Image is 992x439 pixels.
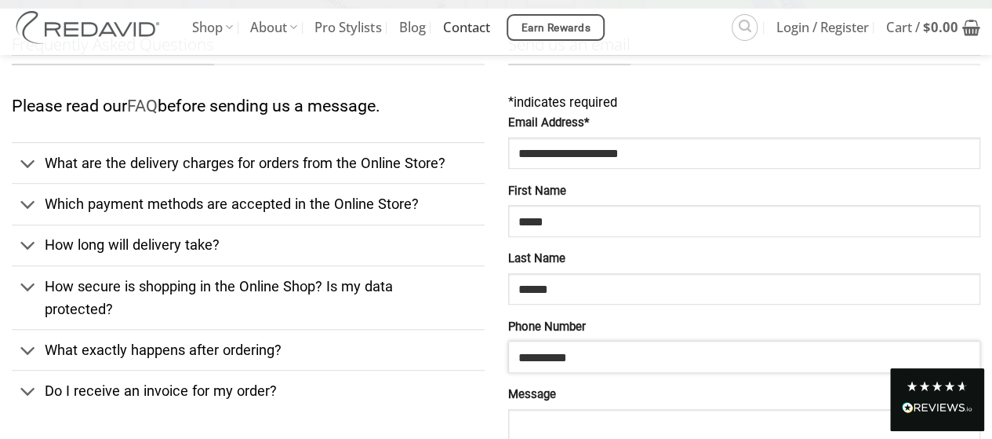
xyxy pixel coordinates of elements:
[12,334,44,368] button: Toggle
[45,196,419,212] span: Which payment methods are accepted in the Online Store?
[923,18,958,36] bdi: 0.00
[45,342,282,358] span: What exactly happens after ordering?
[902,399,972,419] div: Read All Reviews
[12,270,44,305] button: Toggle
[776,8,869,47] span: Login / Register
[45,278,393,317] span: How secure is shopping in the Online Shop? Is my data protected?
[45,236,220,253] span: How long will delivery take?
[508,250,981,269] label: Last Name
[732,14,758,40] a: Search
[12,11,169,44] img: REDAVID Salon Products | United States
[127,96,158,115] a: FAQ
[508,386,981,404] label: Message
[508,318,981,337] label: Phone Number
[508,114,981,133] label: Email Address
[12,147,44,181] button: Toggle
[12,375,44,410] button: Toggle
[12,229,44,264] button: Toggle
[12,370,485,411] a: Toggle Do I receive an invoice for my order?
[12,93,485,120] p: Please read our before sending us a message.
[521,20,590,37] span: Earn Rewards
[12,265,485,329] a: Toggle How secure is shopping in the Online Shop? Is my data protected?
[886,8,958,47] span: Cart /
[906,380,968,393] div: 4.8 Stars
[508,182,981,201] label: First Name
[12,329,485,370] a: Toggle What exactly happens after ordering?
[902,402,972,413] img: REVIEWS.io
[508,93,981,114] div: indicates required
[890,368,984,431] div: Read All Reviews
[507,14,605,41] a: Earn Rewards
[12,188,44,223] button: Toggle
[12,183,485,224] a: Toggle Which payment methods are accepted in the Online Store?
[45,155,445,171] span: What are the delivery charges for orders from the Online Store?
[12,225,485,265] a: Toggle How long will delivery take?
[923,18,931,36] span: $
[12,142,485,183] a: Toggle What are the delivery charges for orders from the Online Store?
[45,382,277,399] span: Do I receive an invoice for my order?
